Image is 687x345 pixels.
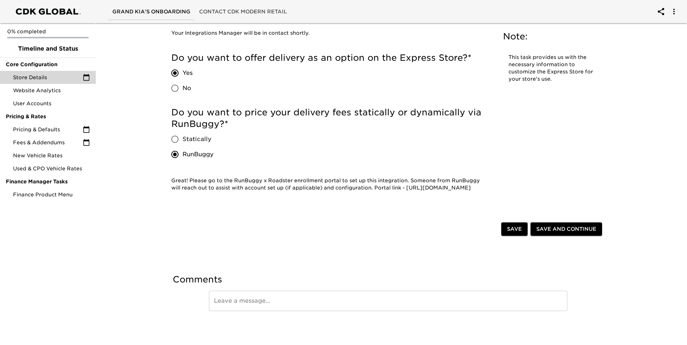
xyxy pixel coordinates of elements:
span: Website Analytics [13,87,90,94]
button: Save and Continue [531,222,602,236]
span: Save and Continue [536,225,596,234]
span: No [183,84,191,93]
span: Fees & Addendums [13,139,83,146]
span: Yes [183,69,193,77]
span: Finance Manager Tasks [6,178,90,185]
span: Pricing & Rates [6,113,90,120]
span: Contact CDK Modern Retail [199,7,287,16]
button: account of current user [652,3,670,20]
span: RunBuggy [183,150,214,159]
span: Used & CPO Vehicle Rates [13,165,90,172]
h5: Do you want to price your delivery fees statically or dynamically via RunBuggy? [171,107,490,130]
button: account of current user [665,3,683,20]
span: Grand KIA's Onboarding [112,7,190,16]
span: User Accounts [13,100,90,107]
p: This task provides us with the necessary information to customize the Express Store for your stor... [508,54,595,83]
span: Store Details [13,74,83,81]
h5: Note: [503,31,601,42]
span: Pricing & Defaults [13,126,83,133]
h5: Do you want to offer delivery as an option on the Express Store? [171,52,490,64]
span: Save [507,225,522,234]
span: Timeline and Status [6,44,90,53]
p: Your Integrations Manager will be in contact shortly. [171,30,485,37]
span: Finance Product Menu [13,191,90,198]
button: Save [501,222,528,236]
span: Statically [183,135,211,144]
span: Core Configuration [6,61,90,68]
p: 0% completed [7,28,89,35]
span: New Vehicle Rates [13,152,90,159]
h5: Comments [173,274,604,285]
div: Great! Please go to the RunBuggy x Roadster enrollment portal to set up this integration. Someone... [171,173,490,196]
